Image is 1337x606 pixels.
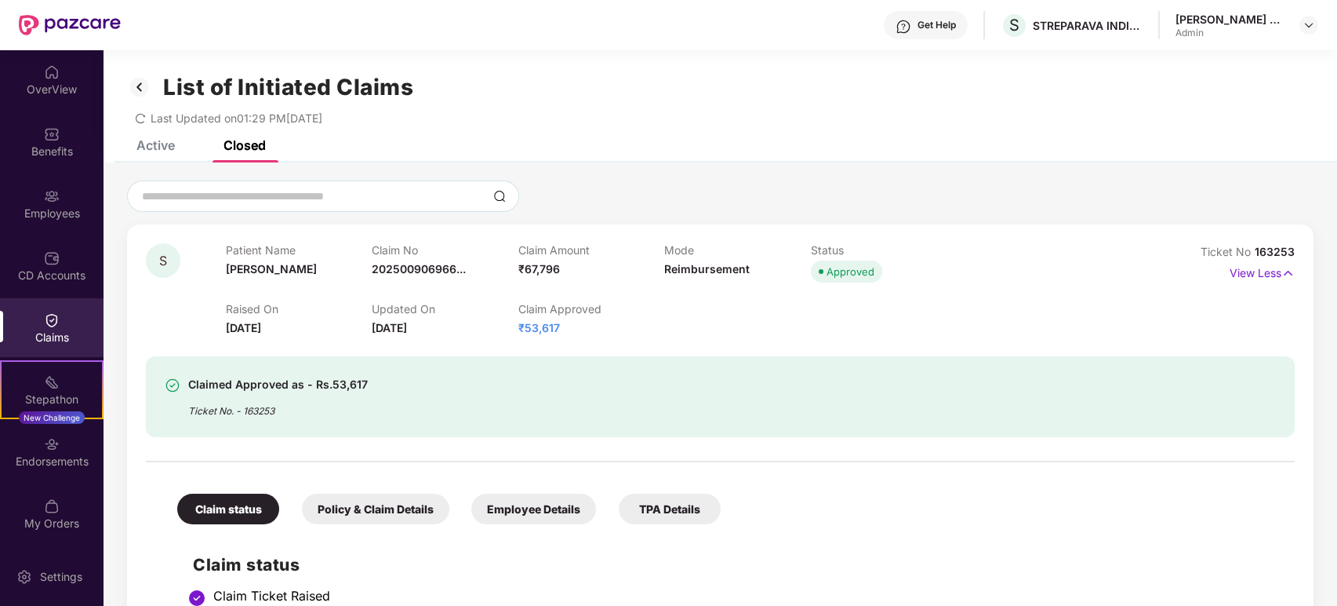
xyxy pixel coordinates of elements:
img: svg+xml;base64,PHN2ZyBpZD0iU3VjY2Vzcy0zMngzMiIgeG1sbnM9Imh0dHA6Ly93d3cudzMub3JnLzIwMDAvc3ZnIiB3aW... [165,378,180,393]
p: Mode [664,243,811,257]
span: ₹67,796 [518,262,560,276]
div: Policy & Claim Details [302,494,449,524]
span: S [159,254,167,268]
img: New Pazcare Logo [19,15,121,35]
img: svg+xml;base64,PHN2ZyBpZD0iQ2xhaW0iIHhtbG5zPSJodHRwOi8vd3d3LnczLm9yZy8yMDAwL3N2ZyIgd2lkdGg9IjIwIi... [44,312,60,328]
img: svg+xml;base64,PHN2ZyB4bWxucz0iaHR0cDovL3d3dy53My5vcmcvMjAwMC9zdmciIHdpZHRoPSIyMSIgaGVpZ2h0PSIyMC... [44,374,60,390]
span: 202500906966... [372,262,466,276]
span: [DATE] [372,321,407,334]
p: View Less [1230,261,1295,282]
p: Patient Name [226,243,372,257]
div: Stepathon [2,392,102,407]
div: [PERSON_NAME] D K [1175,12,1285,27]
span: [PERSON_NAME] [226,262,317,276]
img: svg+xml;base64,PHN2ZyBpZD0iSG9tZSIgeG1sbnM9Imh0dHA6Ly93d3cudzMub3JnLzIwMDAvc3ZnIiB3aWR0aD0iMjAiIG... [44,64,60,80]
div: Closed [223,137,266,153]
span: [DATE] [226,321,261,334]
div: Admin [1175,27,1285,39]
img: svg+xml;base64,PHN2ZyBpZD0iRW5kb3JzZW1lbnRzIiB4bWxucz0iaHR0cDovL3d3dy53My5vcmcvMjAwMC9zdmciIHdpZH... [44,436,60,452]
span: Ticket No [1201,245,1255,258]
div: Employee Details [471,494,596,524]
img: svg+xml;base64,PHN2ZyBpZD0iU2VhcmNoLTMyeDMyIiB4bWxucz0iaHR0cDovL3d3dy53My5vcmcvMjAwMC9zdmciIHdpZH... [493,190,506,203]
span: S [1009,16,1019,35]
span: Reimbursement [664,262,750,276]
p: Raised On [226,302,372,316]
div: Claim Ticket Raised [213,588,1279,604]
img: svg+xml;base64,PHN2ZyBpZD0iRW1wbG95ZWVzIiB4bWxucz0iaHR0cDovL3d3dy53My5vcmcvMjAwMC9zdmciIHdpZHRoPS... [44,188,60,204]
img: svg+xml;base64,PHN2ZyBpZD0iTXlfT3JkZXJzIiBkYXRhLW5hbWU9Ik15IE9yZGVycyIgeG1sbnM9Imh0dHA6Ly93d3cudz... [44,498,60,514]
img: svg+xml;base64,PHN2ZyBpZD0iSGVscC0zMngzMiIgeG1sbnM9Imh0dHA6Ly93d3cudzMub3JnLzIwMDAvc3ZnIiB3aWR0aD... [896,19,911,35]
p: Claim Amount [518,243,665,257]
div: STREPARAVA INDIA PRIVATE LIMITED [1033,18,1143,33]
span: 163253 [1255,245,1295,258]
div: Active [136,137,175,153]
span: redo [135,111,146,125]
p: Status [811,243,957,257]
p: Claim Approved [518,302,665,316]
img: svg+xml;base64,PHN2ZyBpZD0iQ0RfQWNjb3VudHMiIGRhdGEtbmFtZT0iQ0QgQWNjb3VudHMiIHhtbG5zPSJodHRwOi8vd3... [44,250,60,266]
div: Settings [35,569,87,585]
div: Approved [827,264,874,279]
div: New Challenge [19,411,85,424]
div: Claimed Approved as - Rs.53,617 [188,375,368,394]
img: svg+xml;base64,PHN2ZyB4bWxucz0iaHR0cDovL3d3dy53My5vcmcvMjAwMC9zdmciIHdpZHRoPSIxNyIgaGVpZ2h0PSIxNy... [1281,265,1295,282]
h2: Claim status [193,552,1279,578]
span: ₹53,617 [518,321,560,334]
img: svg+xml;base64,PHN2ZyBpZD0iU2V0dGluZy0yMHgyMCIgeG1sbnM9Imh0dHA6Ly93d3cudzMub3JnLzIwMDAvc3ZnIiB3aW... [16,569,32,585]
div: Claim status [177,494,279,524]
div: Ticket No. - 163253 [188,394,368,418]
h1: List of Initiated Claims [163,74,413,100]
div: Get Help [917,19,956,31]
p: Updated On [372,302,518,316]
img: svg+xml;base64,PHN2ZyBpZD0iRHJvcGRvd24tMzJ4MzIiIHhtbG5zPSJodHRwOi8vd3d3LnczLm9yZy8yMDAwL3N2ZyIgd2... [1302,19,1315,31]
div: TPA Details [619,494,721,524]
img: svg+xml;base64,PHN2ZyBpZD0iQmVuZWZpdHMiIHhtbG5zPSJodHRwOi8vd3d3LnczLm9yZy8yMDAwL3N2ZyIgd2lkdGg9Ij... [44,126,60,142]
p: Claim No [372,243,518,257]
span: Last Updated on 01:29 PM[DATE] [151,111,322,125]
img: svg+xml;base64,PHN2ZyB3aWR0aD0iMzIiIGhlaWdodD0iMzIiIHZpZXdCb3g9IjAgMCAzMiAzMiIgZmlsbD0ibm9uZSIgeG... [127,74,152,100]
